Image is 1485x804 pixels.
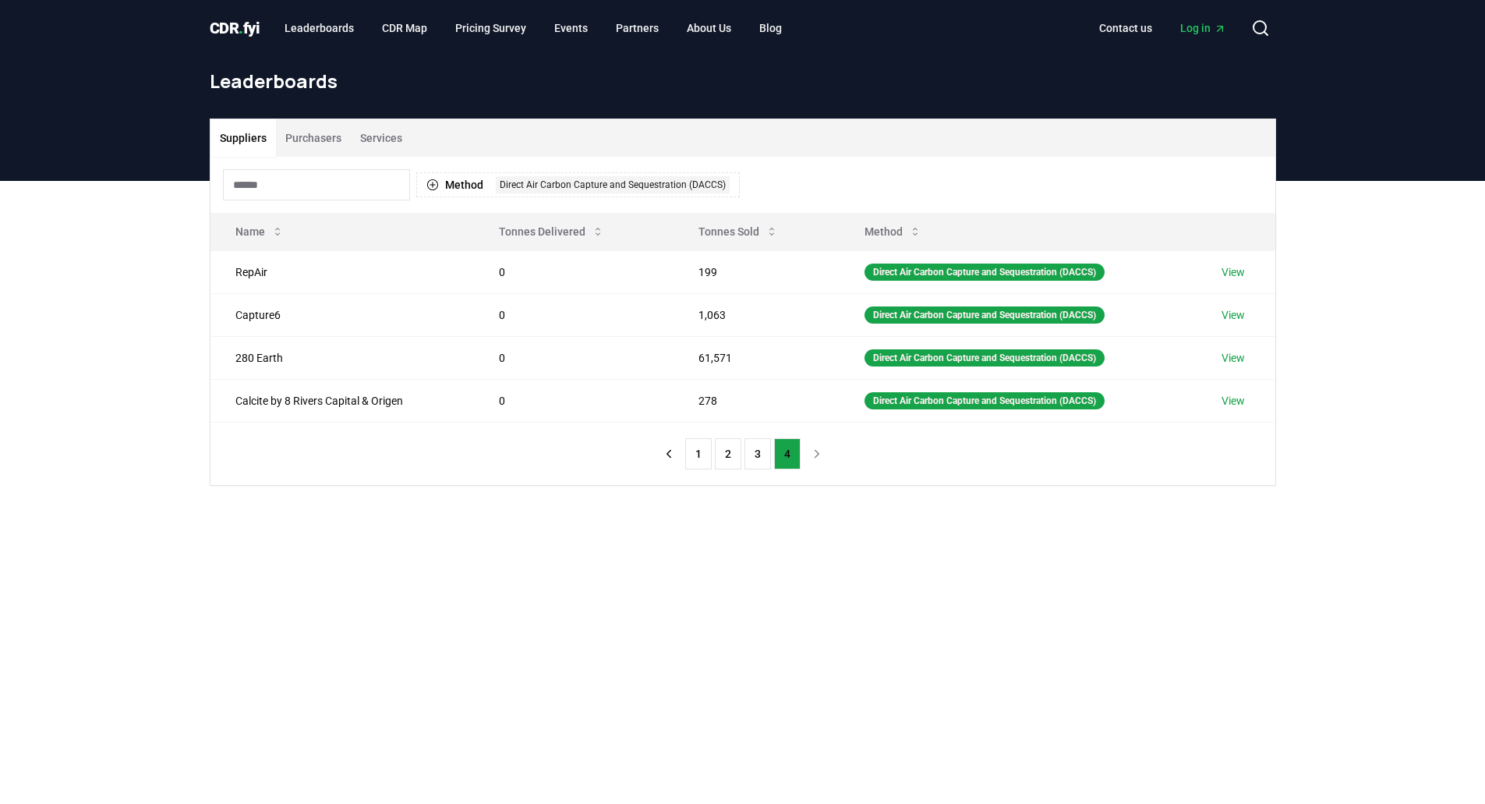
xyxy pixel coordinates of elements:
[369,14,440,42] a: CDR Map
[223,216,296,247] button: Name
[674,250,840,293] td: 199
[1222,264,1245,280] a: View
[416,172,740,197] button: MethodDirect Air Carbon Capture and Sequestration (DACCS)
[674,336,840,379] td: 61,571
[239,19,243,37] span: .
[210,336,474,379] td: 280 Earth
[272,14,366,42] a: Leaderboards
[1168,14,1239,42] a: Log in
[276,119,351,157] button: Purchasers
[864,349,1105,367] div: Direct Air Carbon Capture and Sequestration (DACCS)
[351,119,412,157] button: Services
[864,264,1105,281] div: Direct Air Carbon Capture and Sequestration (DACCS)
[474,250,674,293] td: 0
[474,336,674,379] td: 0
[864,392,1105,409] div: Direct Air Carbon Capture and Sequestration (DACCS)
[1087,14,1239,42] nav: Main
[603,14,671,42] a: Partners
[1087,14,1165,42] a: Contact us
[1222,307,1245,323] a: View
[474,379,674,422] td: 0
[656,438,682,469] button: previous page
[210,379,474,422] td: Calcite by 8 Rivers Capital & Origen
[474,293,674,336] td: 0
[542,14,600,42] a: Events
[747,14,794,42] a: Blog
[852,216,934,247] button: Method
[744,438,771,469] button: 3
[210,119,276,157] button: Suppliers
[1222,350,1245,366] a: View
[685,438,712,469] button: 1
[272,14,794,42] nav: Main
[774,438,801,469] button: 4
[486,216,617,247] button: Tonnes Delivered
[443,14,539,42] a: Pricing Survey
[210,17,260,39] a: CDR.fyi
[210,69,1276,94] h1: Leaderboards
[686,216,790,247] button: Tonnes Sold
[674,379,840,422] td: 278
[674,14,744,42] a: About Us
[715,438,741,469] button: 2
[674,293,840,336] td: 1,063
[864,306,1105,324] div: Direct Air Carbon Capture and Sequestration (DACCS)
[210,293,474,336] td: Capture6
[210,19,260,37] span: CDR fyi
[210,250,474,293] td: RepAir
[1180,20,1226,36] span: Log in
[1222,393,1245,409] a: View
[496,176,730,193] div: Direct Air Carbon Capture and Sequestration (DACCS)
